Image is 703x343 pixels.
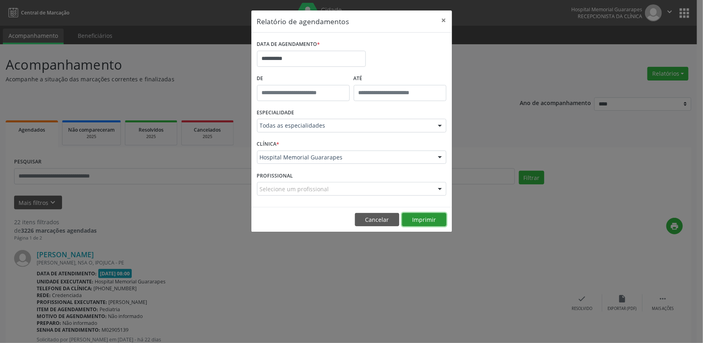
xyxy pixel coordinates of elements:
label: CLÍNICA [257,138,280,151]
label: ESPECIALIDADE [257,107,294,119]
h5: Relatório de agendamentos [257,16,349,27]
label: ATÉ [354,72,446,85]
label: DATA DE AGENDAMENTO [257,38,320,51]
span: Hospital Memorial Guararapes [260,153,430,161]
button: Cancelar [355,213,399,227]
button: Imprimir [402,213,446,227]
label: De [257,72,350,85]
span: Todas as especialidades [260,122,430,130]
span: Selecione um profissional [260,185,329,193]
button: Close [436,10,452,30]
label: PROFISSIONAL [257,169,293,182]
